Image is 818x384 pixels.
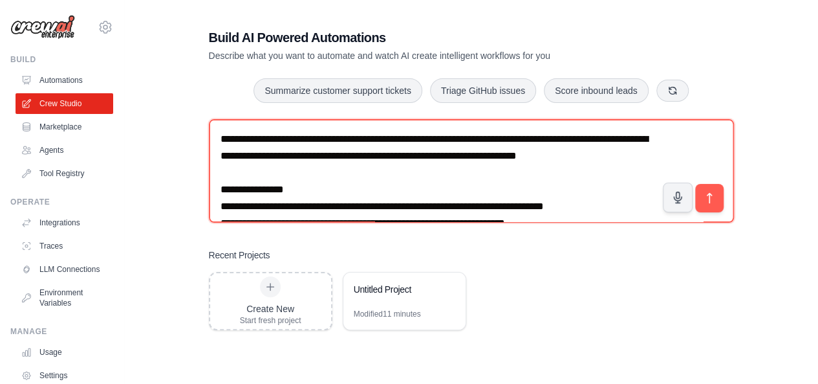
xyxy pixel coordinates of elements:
[16,342,113,363] a: Usage
[16,70,113,91] a: Automations
[544,78,649,103] button: Score inbound leads
[16,259,113,280] a: LLM Connections
[656,80,689,102] button: Get new suggestions
[16,117,113,137] a: Marketplace
[240,315,301,326] div: Start fresh project
[16,212,113,233] a: Integrations
[10,197,113,207] div: Operate
[209,249,270,262] h3: Recent Projects
[10,54,113,65] div: Build
[16,140,113,161] a: Agents
[10,326,113,337] div: Manage
[354,309,421,319] div: Modified 11 minutes
[16,236,113,256] a: Traces
[753,322,818,384] div: Widget de chat
[240,302,301,315] div: Create New
[16,93,113,114] a: Crew Studio
[16,163,113,184] a: Tool Registry
[209,28,643,47] h1: Build AI Powered Automations
[430,78,536,103] button: Triage GitHub issues
[10,15,75,40] img: Logo
[16,282,113,313] a: Environment Variables
[663,183,693,212] button: Click to speak your automation idea
[253,78,422,103] button: Summarize customer support tickets
[753,322,818,384] iframe: Chat Widget
[354,283,442,296] div: Untitled Project
[209,49,643,62] p: Describe what you want to automate and watch AI create intelligent workflows for you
